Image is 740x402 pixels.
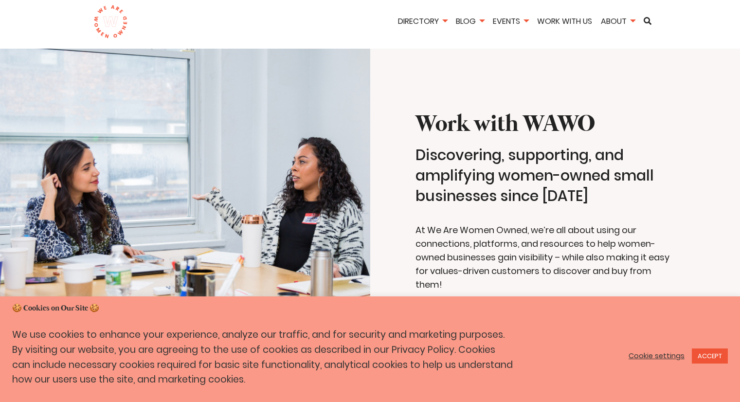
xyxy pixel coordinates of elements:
p: We use cookies to enhance your experience, analyze our traffic, and for security and marketing pu... [12,328,513,387]
a: Directory [395,16,451,27]
a: Work With Us [534,16,596,27]
a: Events [489,16,532,27]
h1: Work with WAWO [415,109,672,141]
a: About [597,16,638,27]
li: Blog [452,15,487,29]
a: ACCEPT [692,348,728,364]
a: Search [640,17,655,25]
p: At We Are Women Owned, we’re all about using our connections, platforms, and resources to help wo... [415,223,672,292]
li: About [597,15,638,29]
h4: Discovering, supporting, and amplifying women-owned small businesses since [DATE] [415,145,672,206]
a: Cookie settings [629,351,685,360]
li: Events [489,15,532,29]
h5: 🍪 Cookies on Our Site 🍪 [12,303,728,314]
img: logo [93,5,128,39]
a: Blog [452,16,487,27]
li: Directory [395,15,451,29]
